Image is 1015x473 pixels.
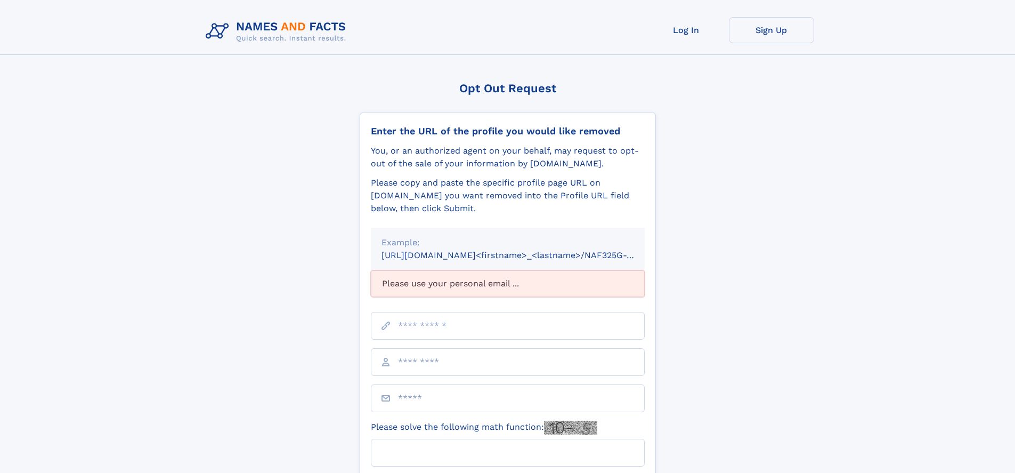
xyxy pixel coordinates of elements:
a: Log In [644,17,729,43]
div: Example: [381,236,634,249]
div: Enter the URL of the profile you would like removed [371,125,645,137]
div: Opt Out Request [360,82,656,95]
div: You, or an authorized agent on your behalf, may request to opt-out of the sale of your informatio... [371,145,645,170]
small: [URL][DOMAIN_NAME]<firstname>_<lastname>/NAF325G-xxxxxxxx [381,250,665,260]
label: Please solve the following math function: [371,421,597,435]
img: Logo Names and Facts [201,17,355,46]
a: Sign Up [729,17,814,43]
div: Please use your personal email ... [371,270,645,297]
div: Please copy and paste the specific profile page URL on [DOMAIN_NAME] you want removed into the Pr... [371,177,645,215]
